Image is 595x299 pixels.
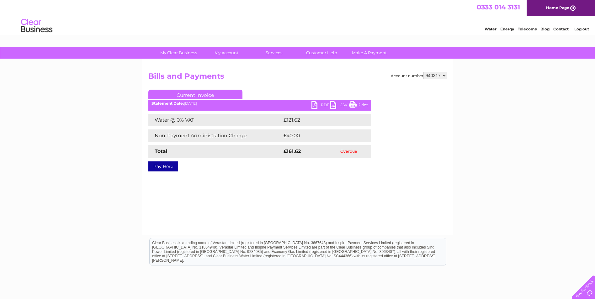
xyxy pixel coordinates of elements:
[518,27,537,31] a: Telecoms
[148,114,282,126] td: Water @ 0% VAT
[311,101,330,110] a: PDF
[148,161,178,171] a: Pay Here
[391,72,447,79] div: Account number
[155,148,167,154] strong: Total
[574,27,589,31] a: Log out
[330,101,349,110] a: CSV
[343,47,395,59] a: Make A Payment
[477,3,520,11] a: 0333 014 3131
[150,3,446,30] div: Clear Business is a trading name of Verastar Limited (registered in [GEOGRAPHIC_DATA] No. 3667643...
[148,72,447,84] h2: Bills and Payments
[21,16,53,35] img: logo.png
[327,145,371,158] td: Overdue
[151,101,184,106] b: Statement Date:
[296,47,348,59] a: Customer Help
[153,47,205,59] a: My Clear Business
[282,129,359,142] td: £40.00
[282,114,359,126] td: £121.62
[553,27,569,31] a: Contact
[248,47,300,59] a: Services
[540,27,550,31] a: Blog
[485,27,497,31] a: Water
[500,27,514,31] a: Energy
[349,101,368,110] a: Print
[284,148,301,154] strong: £161.62
[148,129,282,142] td: Non-Payment Administration Charge
[200,47,252,59] a: My Account
[148,90,242,99] a: Current Invoice
[148,101,371,106] div: [DATE]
